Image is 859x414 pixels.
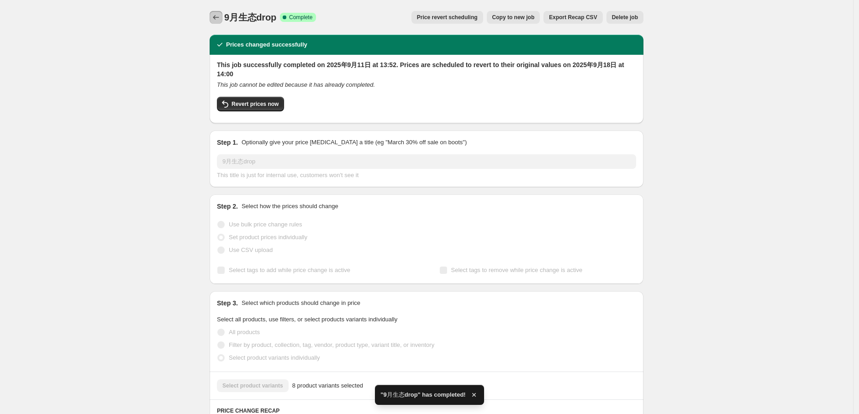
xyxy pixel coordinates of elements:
[229,221,302,228] span: Use bulk price change rules
[411,11,483,24] button: Price revert scheduling
[217,202,238,211] h2: Step 2.
[229,354,320,361] span: Select product variants individually
[380,390,465,399] span: "9月生态drop" has completed!
[417,14,478,21] span: Price revert scheduling
[226,40,307,49] h2: Prices changed successfully
[229,234,307,241] span: Set product prices individually
[217,172,358,178] span: This title is just for internal use, customers won't see it
[451,267,583,273] span: Select tags to remove while price change is active
[292,381,363,390] span: 8 product variants selected
[492,14,535,21] span: Copy to new job
[217,97,284,111] button: Revert prices now
[229,329,260,335] span: All products
[232,100,279,108] span: Revert prices now
[217,60,636,79] h2: This job successfully completed on 2025年9月11日 at 13:52. Prices are scheduled to revert to their o...
[487,11,540,24] button: Copy to new job
[217,154,636,169] input: 30% off holiday sale
[229,246,273,253] span: Use CSV upload
[606,11,643,24] button: Delete job
[549,14,597,21] span: Export Recap CSV
[543,11,602,24] button: Export Recap CSV
[229,267,350,273] span: Select tags to add while price change is active
[289,14,312,21] span: Complete
[242,299,360,308] p: Select which products should change in price
[229,341,434,348] span: Filter by product, collection, tag, vendor, product type, variant title, or inventory
[242,138,467,147] p: Optionally give your price [MEDICAL_DATA] a title (eg "March 30% off sale on boots")
[217,81,375,88] i: This job cannot be edited because it has already completed.
[217,138,238,147] h2: Step 1.
[612,14,638,21] span: Delete job
[217,299,238,308] h2: Step 3.
[210,11,222,24] button: Price change jobs
[242,202,338,211] p: Select how the prices should change
[224,12,276,22] span: 9月生态drop
[217,316,397,323] span: Select all products, use filters, or select products variants individually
